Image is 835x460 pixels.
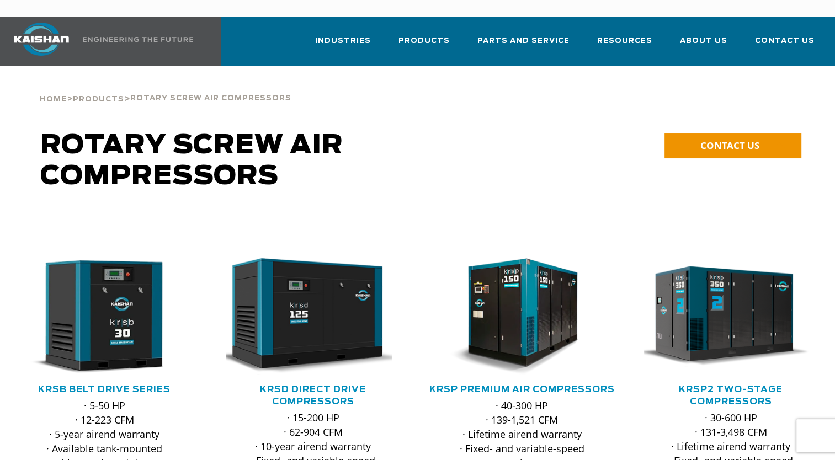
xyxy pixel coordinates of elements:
[427,258,601,375] img: krsp150
[597,35,652,47] span: Resources
[9,258,183,375] img: krsb30
[636,258,810,375] img: krsp350
[226,258,400,375] div: krsd125
[218,258,392,375] img: krsd125
[38,385,171,394] a: KRSB Belt Drive Series
[73,94,124,104] a: Products
[680,35,727,47] span: About Us
[597,26,652,64] a: Resources
[429,385,615,394] a: KRSP Premium Air Compressors
[40,94,67,104] a: Home
[679,385,783,406] a: KRSP2 Two-Stage Compressors
[40,96,67,103] span: Home
[40,132,343,190] span: Rotary Screw Air Compressors
[83,37,193,42] img: Engineering the future
[315,35,371,47] span: Industries
[18,258,191,375] div: krsb30
[477,26,570,64] a: Parts and Service
[73,96,124,103] span: Products
[435,258,609,375] div: krsp150
[398,35,450,47] span: Products
[477,35,570,47] span: Parts and Service
[130,95,291,102] span: Rotary Screw Air Compressors
[315,26,371,64] a: Industries
[644,258,817,375] div: krsp350
[755,35,815,47] span: Contact Us
[260,385,366,406] a: KRSD Direct Drive Compressors
[398,26,450,64] a: Products
[755,26,815,64] a: Contact Us
[700,139,759,152] span: CONTACT US
[680,26,727,64] a: About Us
[40,66,291,108] div: > >
[664,133,801,158] a: CONTACT US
